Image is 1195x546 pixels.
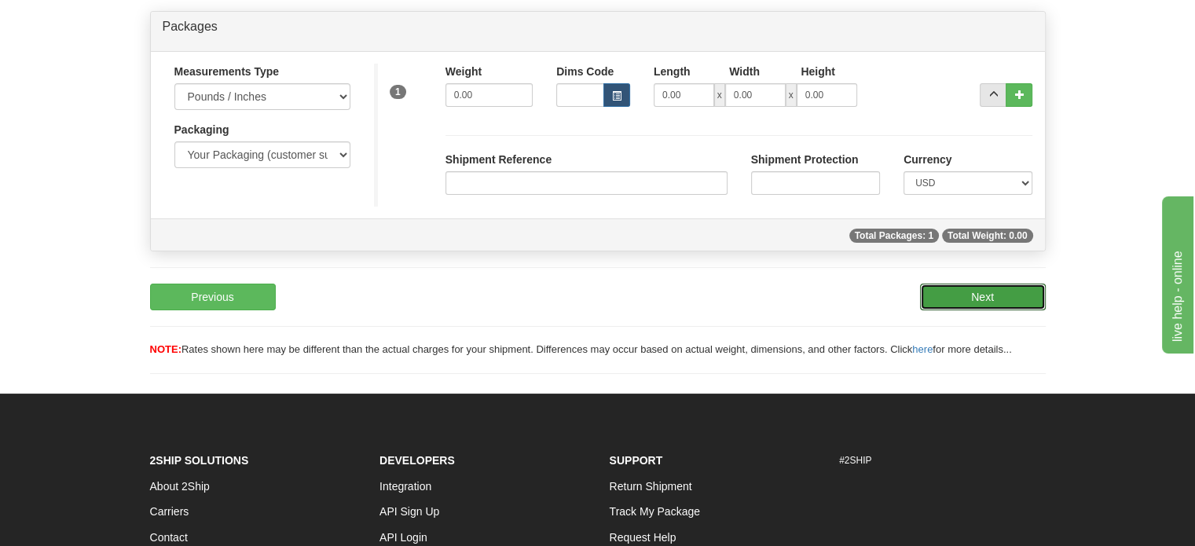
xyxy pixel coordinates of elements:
span: 1 [390,85,406,99]
label: Height [801,64,835,79]
span: x [786,83,797,107]
strong: Support [610,454,663,467]
div: Rates shown here may be different than the actual charges for your shipment. Differences may occu... [138,343,1058,357]
a: API Sign Up [379,505,439,518]
a: Contact [150,531,188,544]
h6: #2SHIP [839,456,1046,466]
a: Integration [379,480,431,493]
strong: 2Ship Solutions [150,454,249,467]
label: Length [654,64,691,79]
a: About 2Ship [150,480,210,493]
a: Request Help [610,531,676,544]
span: Total Weight: 0.00 [942,229,1033,243]
div: live help - online [12,9,145,28]
a: Track My Package [610,505,700,518]
div: ... [980,83,1032,107]
a: here [912,343,933,355]
label: Width [729,64,760,79]
strong: Developers [379,454,455,467]
label: Shipment Reference [445,152,552,167]
label: Weight [445,64,482,79]
label: Dims Code [556,64,614,79]
span: x [714,83,725,107]
span: NOTE: [150,343,181,355]
iframe: chat widget [1159,192,1193,353]
label: Shipment Protection [751,152,859,167]
a: Carriers [150,505,189,518]
a: API Login [379,531,427,544]
span: Total Packages: 1 [849,229,940,243]
label: Measurements Type [174,64,280,79]
button: Next [920,284,1046,310]
label: Packaging [174,122,229,137]
label: Currency [904,152,951,167]
button: Previous [150,284,276,310]
a: Return Shipment [610,480,692,493]
h3: Packages [163,20,1033,43]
